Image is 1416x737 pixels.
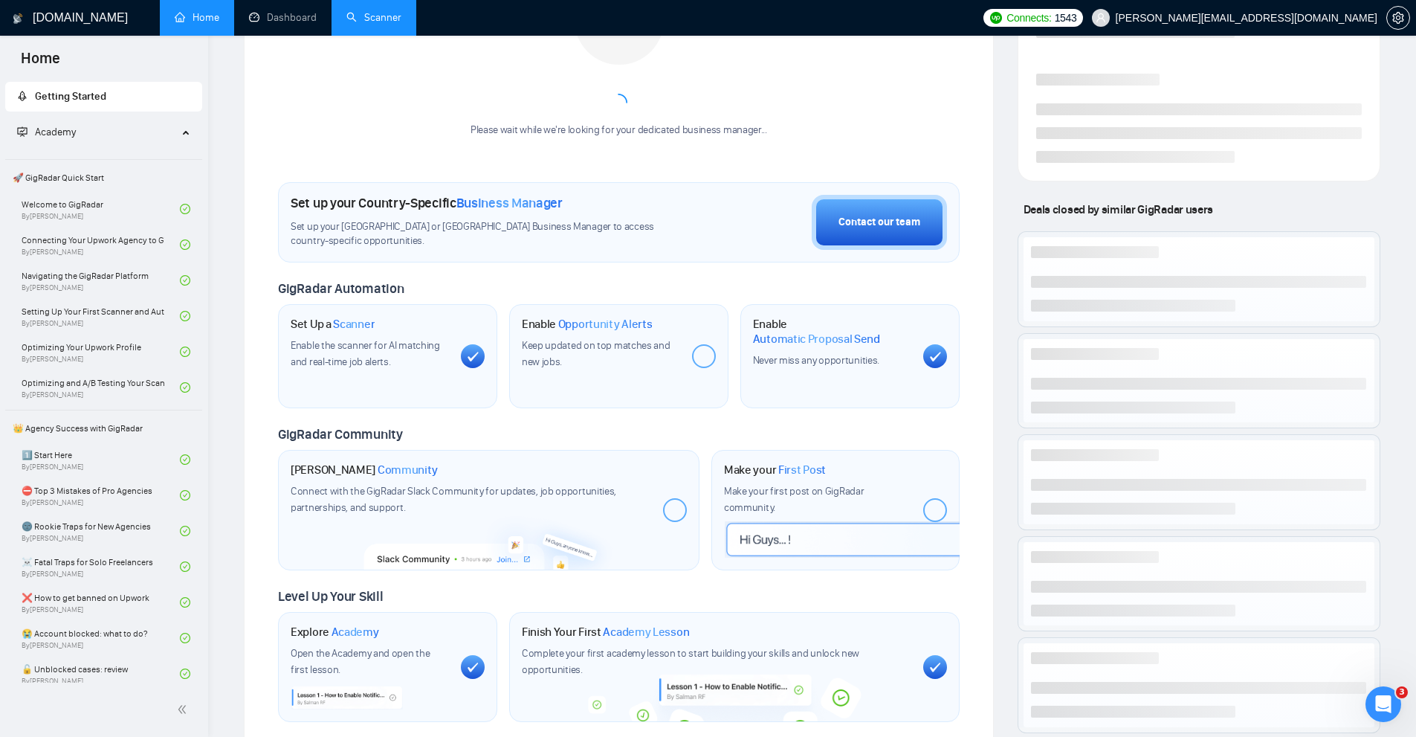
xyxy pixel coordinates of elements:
h1: Set Up a [291,317,375,332]
span: double-left [177,702,192,717]
span: Academy [332,625,379,640]
h1: Finish Your First [522,625,689,640]
span: user [1096,13,1106,23]
span: 1543 [1055,10,1077,26]
span: check-circle [180,239,190,250]
a: ❌ How to get banned on UpworkBy[PERSON_NAME] [22,586,180,619]
span: First Post [778,463,826,477]
a: Optimizing and A/B Testing Your Scanner for Better ResultsBy[PERSON_NAME] [22,371,180,404]
span: Open the Academy and open the first lesson. [291,647,430,676]
iframe: Intercom live chat [1365,686,1401,722]
span: Enable the scanner for AI matching and real-time job alerts. [291,339,440,368]
span: GigRadar Automation [278,280,404,297]
a: 🔓 Unblocked cases: reviewBy[PERSON_NAME] [22,657,180,690]
span: check-circle [180,526,190,536]
span: Home [9,48,72,79]
span: Getting Started [35,90,106,103]
span: check-circle [180,561,190,572]
a: Setting Up Your First Scanner and Auto-BidderBy[PERSON_NAME] [22,300,180,332]
a: 🌚 Rookie Traps for New AgenciesBy[PERSON_NAME] [22,515,180,547]
a: searchScanner [346,11,401,24]
a: 😭 Account blocked: what to do?By[PERSON_NAME] [22,622,180,654]
span: Scanner [333,317,375,332]
span: GigRadar Community [278,426,403,442]
a: ☠️ Fatal Traps for Solo FreelancersBy[PERSON_NAME] [22,550,180,583]
button: setting [1386,6,1410,30]
a: Optimizing Your Upwork ProfileBy[PERSON_NAME] [22,335,180,368]
span: check-circle [180,311,190,321]
span: check-circle [180,597,190,608]
a: ⛔ Top 3 Mistakes of Pro AgenciesBy[PERSON_NAME] [22,479,180,512]
h1: Explore [291,625,379,640]
span: check-circle [180,633,190,643]
img: logo [13,7,23,30]
span: check-circle [180,347,190,357]
h1: [PERSON_NAME] [291,463,438,477]
span: setting [1387,12,1409,24]
div: Contact our team [838,214,920,231]
span: check-circle [180,490,190,501]
a: setting [1386,12,1410,24]
span: 👑 Agency Success with GigRadar [7,413,201,443]
span: 3 [1396,686,1408,698]
span: Academy Lesson [603,625,689,640]
span: Connects: [1006,10,1051,26]
span: check-circle [180,204,190,214]
span: Academy [35,126,76,138]
span: Academy [17,126,76,138]
a: Navigating the GigRadar PlatformBy[PERSON_NAME] [22,264,180,297]
a: dashboardDashboard [249,11,317,24]
a: homeHome [175,11,219,24]
div: Please wait while we're looking for your dedicated business manager... [462,123,776,138]
span: Level Up Your Skill [278,588,383,605]
span: Deals closed by similar GigRadar users [1018,196,1219,222]
a: Connecting Your Upwork Agency to GigRadarBy[PERSON_NAME] [22,228,180,261]
span: check-circle [180,382,190,393]
span: fund-projection-screen [17,126,28,137]
img: upwork-logo.png [990,12,1002,24]
button: Contact our team [812,195,947,250]
span: Keep updated on top matches and new jobs. [522,339,670,368]
span: Business Manager [456,195,563,211]
li: Getting Started [5,82,202,112]
span: 🚀 GigRadar Quick Start [7,163,201,193]
span: loading [607,91,632,116]
span: Opportunity Alerts [558,317,653,332]
span: Set up your [GEOGRAPHIC_DATA] or [GEOGRAPHIC_DATA] Business Manager to access country-specific op... [291,220,685,248]
h1: Set up your Country-Specific [291,195,563,211]
span: check-circle [180,669,190,679]
a: Welcome to GigRadarBy[PERSON_NAME] [22,193,180,225]
span: Never miss any opportunities. [753,354,879,367]
h1: Enable [522,317,653,332]
span: Complete your first academy lesson to start building your skills and unlock new opportunities. [522,647,859,676]
span: check-circle [180,275,190,286]
a: 1️⃣ Start HereBy[PERSON_NAME] [22,443,180,476]
span: rocket [17,91,28,101]
span: Community [378,463,438,477]
h1: Enable [753,317,911,346]
span: Automatic Proposal Send [753,332,880,347]
span: check-circle [180,454,190,465]
img: slackcommunity-bg.png [363,509,615,570]
span: Connect with the GigRadar Slack Community for updates, job opportunities, partnerships, and support. [291,485,616,514]
span: Make your first post on GigRadar community. [724,485,864,514]
h1: Make your [724,463,826,477]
